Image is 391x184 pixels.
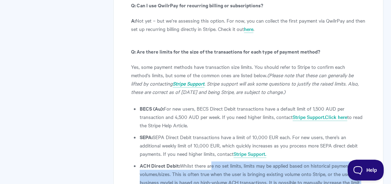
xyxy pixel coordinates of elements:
[293,113,325,121] a: Stripe Support.
[140,133,365,158] li: SEPA Direct Debit transactions have a limit of 10,000 EUR each. For new users, there’s an additio...
[140,133,153,141] strong: SEPA:
[325,113,347,121] a: Click here
[244,25,253,33] a: here
[140,104,365,129] li: For new users, BECS Direct Debit transactions have a default limit of 1,500 AUD per transaction a...
[131,48,320,55] strong: Q: Are there limits for the size of the transactions for each type of payment method?
[131,17,136,24] b: A:
[131,1,263,9] b: Q: Can I use QwilrPay for recurring billing or subscriptions?
[131,63,365,96] p: Yes, some payment methods have transaction size limits. You should refer to Stripe to confirm eac...
[131,16,365,33] p: Not yet – but we’re assessing this option. For now, you can collect the first payment via QwilrPa...
[234,150,266,158] a: Stripe Support.
[140,162,180,169] strong: ACH Direct Debit:
[140,105,164,112] strong: BECS (Au):
[131,80,359,95] i: . Stripe support will ask some questions to justify the raised limits. Also, these are correct as...
[348,160,384,181] iframe: Toggle Customer Support
[173,80,204,87] i: Stripe Support
[173,80,204,88] a: Stripe Support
